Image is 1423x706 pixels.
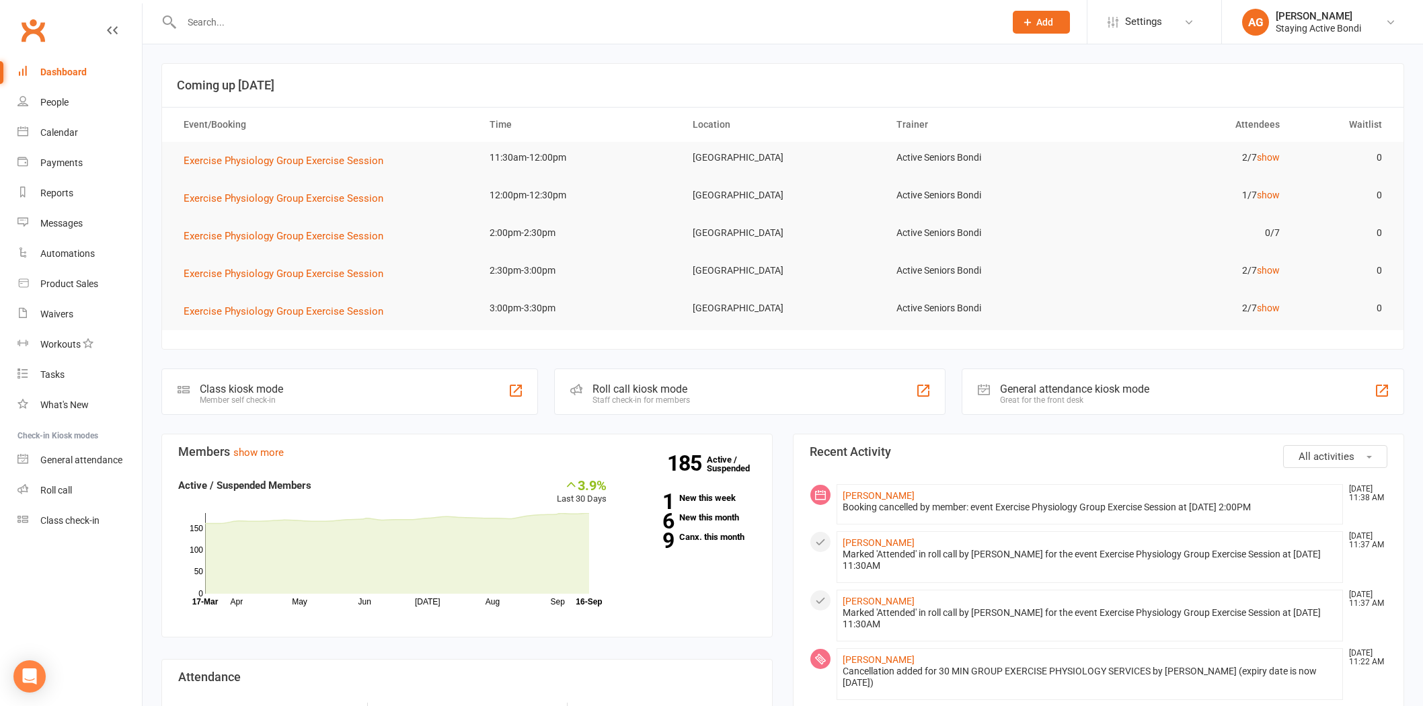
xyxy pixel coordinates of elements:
[40,157,83,168] div: Payments
[477,292,681,324] td: 3:00pm-3:30pm
[1000,383,1149,395] div: General attendance kiosk mode
[477,180,681,211] td: 12:00pm-12:30pm
[40,485,72,496] div: Roll call
[1342,485,1387,502] time: [DATE] 11:38 AM
[184,155,383,167] span: Exercise Physiology Group Exercise Session
[40,515,100,526] div: Class check-in
[1257,152,1280,163] a: show
[843,666,1337,689] div: Cancellation added for 30 MIN GROUP EXERCISE PHYSIOLOGY SERVICES by [PERSON_NAME] (expiry date is...
[200,395,283,405] div: Member self check-in
[40,399,89,410] div: What's New
[884,255,1088,286] td: Active Seniors Bondi
[184,268,383,280] span: Exercise Physiology Group Exercise Session
[681,292,884,324] td: [GEOGRAPHIC_DATA]
[884,142,1088,173] td: Active Seniors Bondi
[17,57,142,87] a: Dashboard
[1088,255,1292,286] td: 2/7
[184,230,383,242] span: Exercise Physiology Group Exercise Session
[1299,450,1354,463] span: All activities
[40,248,95,259] div: Automations
[17,178,142,208] a: Reports
[627,494,756,502] a: 1New this week
[40,455,122,465] div: General attendance
[627,531,674,551] strong: 9
[681,217,884,249] td: [GEOGRAPHIC_DATA]
[557,477,607,506] div: Last 30 Days
[843,596,915,606] a: [PERSON_NAME]
[17,506,142,536] a: Class kiosk mode
[17,445,142,475] a: General attendance kiosk mode
[184,192,383,204] span: Exercise Physiology Group Exercise Session
[843,654,915,665] a: [PERSON_NAME]
[184,266,393,282] button: Exercise Physiology Group Exercise Session
[884,108,1088,142] th: Trainer
[17,208,142,239] a: Messages
[707,445,766,483] a: 185Active / Suspended
[1088,108,1292,142] th: Attendees
[178,670,756,684] h3: Attendance
[843,537,915,548] a: [PERSON_NAME]
[477,142,681,173] td: 11:30am-12:00pm
[1292,292,1393,324] td: 0
[477,108,681,142] th: Time
[843,607,1337,630] div: Marked 'Attended' in roll call by [PERSON_NAME] for the event Exercise Physiology Group Exercise ...
[17,360,142,390] a: Tasks
[17,299,142,329] a: Waivers
[667,453,707,473] strong: 185
[40,188,73,198] div: Reports
[178,479,311,492] strong: Active / Suspended Members
[681,108,884,142] th: Location
[1088,180,1292,211] td: 1/7
[1276,22,1361,34] div: Staying Active Bondi
[40,309,73,319] div: Waivers
[884,292,1088,324] td: Active Seniors Bondi
[184,190,393,206] button: Exercise Physiology Group Exercise Session
[681,142,884,173] td: [GEOGRAPHIC_DATA]
[184,228,393,244] button: Exercise Physiology Group Exercise Session
[843,490,915,501] a: [PERSON_NAME]
[40,97,69,108] div: People
[1125,7,1162,37] span: Settings
[592,395,690,405] div: Staff check-in for members
[1257,303,1280,313] a: show
[17,87,142,118] a: People
[681,180,884,211] td: [GEOGRAPHIC_DATA]
[178,13,995,32] input: Search...
[13,660,46,693] div: Open Intercom Messenger
[17,239,142,269] a: Automations
[1257,190,1280,200] a: show
[627,533,756,541] a: 9Canx. this month
[184,305,383,317] span: Exercise Physiology Group Exercise Session
[40,278,98,289] div: Product Sales
[1292,142,1393,173] td: 0
[1342,649,1387,666] time: [DATE] 11:22 AM
[1292,180,1393,211] td: 0
[1088,217,1292,249] td: 0/7
[200,383,283,395] div: Class kiosk mode
[16,13,50,47] a: Clubworx
[627,511,674,531] strong: 6
[681,255,884,286] td: [GEOGRAPHIC_DATA]
[1013,11,1070,34] button: Add
[843,502,1337,513] div: Booking cancelled by member: event Exercise Physiology Group Exercise Session at [DATE] 2:00PM
[1342,590,1387,608] time: [DATE] 11:37 AM
[1292,255,1393,286] td: 0
[184,153,393,169] button: Exercise Physiology Group Exercise Session
[17,475,142,506] a: Roll call
[843,549,1337,572] div: Marked 'Attended' in roll call by [PERSON_NAME] for the event Exercise Physiology Group Exercise ...
[178,445,756,459] h3: Members
[17,118,142,148] a: Calendar
[592,383,690,395] div: Roll call kiosk mode
[233,446,284,459] a: show more
[477,255,681,286] td: 2:30pm-3:00pm
[557,477,607,492] div: 3.9%
[627,513,756,522] a: 6New this month
[477,217,681,249] td: 2:00pm-2:30pm
[1088,292,1292,324] td: 2/7
[171,108,477,142] th: Event/Booking
[1000,395,1149,405] div: Great for the front desk
[177,79,1389,92] h3: Coming up [DATE]
[17,390,142,420] a: What's New
[1242,9,1269,36] div: AG
[17,269,142,299] a: Product Sales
